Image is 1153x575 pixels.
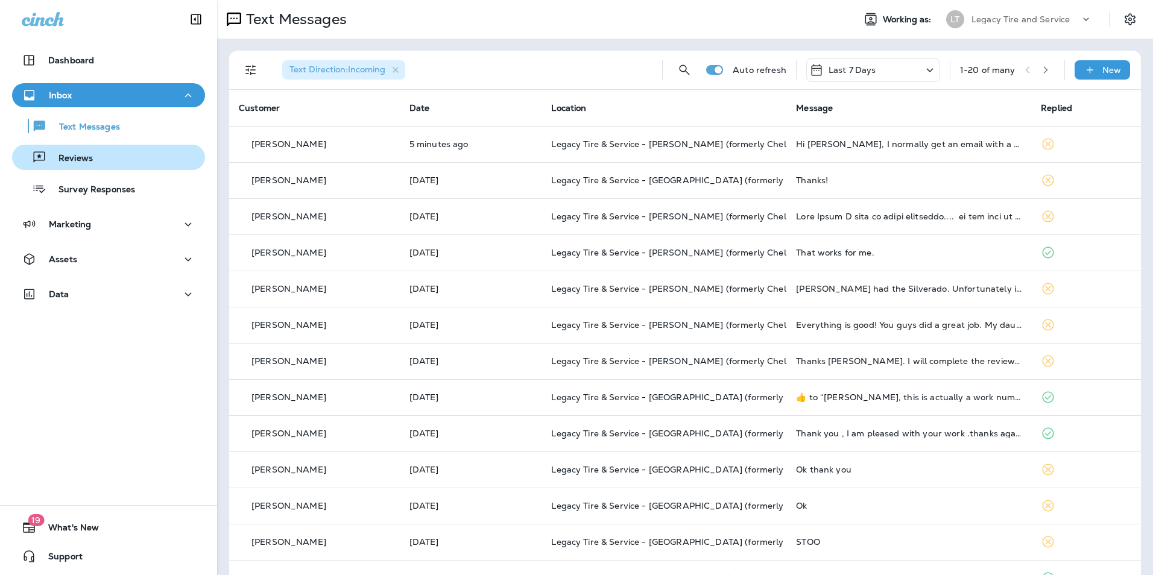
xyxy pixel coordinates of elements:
button: Inbox [12,83,205,107]
p: [PERSON_NAME] [251,248,326,257]
p: [PERSON_NAME] [251,537,326,547]
p: Reviews [46,153,93,165]
span: Legacy Tire & Service - [GEOGRAPHIC_DATA] (formerly Chalkville Auto & Tire Service) [551,392,911,403]
p: New [1102,65,1121,75]
div: LT [946,10,964,28]
span: Legacy Tire & Service - [PERSON_NAME] (formerly Chelsea Tire Pros) [551,139,842,149]
p: Data [49,289,69,299]
p: Oct 11, 2025 05:33 PM [409,284,532,294]
span: Legacy Tire & Service - [GEOGRAPHIC_DATA] (formerly Chalkville Auto & Tire Service) [551,428,911,439]
p: [PERSON_NAME] [251,139,326,149]
span: Text Direction : Incoming [289,64,385,75]
button: 19What's New [12,515,205,539]
button: Collapse Sidebar [179,7,213,31]
p: Auto refresh [733,65,786,75]
div: Ok [796,501,1022,511]
span: 19 [28,514,44,526]
button: Survey Responses [12,176,205,201]
span: Replied [1041,102,1072,113]
span: What's New [36,523,99,537]
p: Oct 10, 2025 10:27 AM [409,429,532,438]
button: Search Messages [672,58,697,82]
span: Legacy Tire & Service - [PERSON_NAME] (formerly Chelsea Tire Pros) [551,283,842,294]
div: Thanks Zach. I will complete the review. Appreciate you guys taking care of my jeep. [796,356,1022,366]
div: Thank you , I am pleased with your work .thanks again . [796,429,1022,438]
span: Working as: [883,14,934,25]
p: Oct 10, 2025 08:44 AM [409,501,532,511]
div: Everything is good! You guys did a great job. My daughter is very pleased with it. [796,320,1022,330]
p: Oct 15, 2025 08:06 AM [409,139,532,149]
p: [PERSON_NAME] [251,284,326,294]
p: Marketing [49,219,91,229]
p: Oct 10, 2025 10:07 PM [409,356,532,366]
span: Location [551,102,586,113]
button: Marketing [12,212,205,236]
p: Last 7 Days [829,65,876,75]
div: Ok thank you [796,465,1022,474]
p: Oct 11, 2025 10:22 AM [409,320,532,330]
span: Legacy Tire & Service - [GEOGRAPHIC_DATA] (formerly Chalkville Auto & Tire Service) [551,175,911,186]
button: Reviews [12,145,205,170]
button: Text Messages [12,113,205,139]
span: Legacy Tire & Service - [PERSON_NAME] (formerly Chelsea Tire Pros) [551,211,842,222]
p: Oct 13, 2025 04:50 PM [409,212,532,221]
p: Oct 14, 2025 08:03 AM [409,175,532,185]
p: Text Messages [47,122,120,133]
button: Support [12,544,205,568]
p: [PERSON_NAME] [251,320,326,330]
span: Legacy Tire & Service - [GEOGRAPHIC_DATA] (formerly Chalkville Auto & Tire Service) [551,500,911,511]
p: Dashboard [48,55,94,65]
button: Settings [1119,8,1141,30]
p: [PERSON_NAME] [251,212,326,221]
p: Legacy Tire and Service [971,14,1070,24]
span: Date [409,102,430,113]
div: Thanks! [796,175,1022,185]
p: Survey Responses [46,184,135,196]
span: Legacy Tire & Service - [PERSON_NAME] (formerly Chelsea Tire Pros) [551,356,842,366]
p: Inbox [49,90,72,100]
div: Text Direction:Incoming [282,60,405,80]
p: Oct 10, 2025 01:02 PM [409,392,532,402]
div: Zach Think I have my facts straights.... if you like it go ahead and put it up on your site Legac... [796,212,1022,221]
div: ​👍​ to “ Lee, this is actually a work number for a program we use for customer communication. My ... [796,392,1022,402]
p: [PERSON_NAME] [251,356,326,366]
div: Hi Zach, I normally get an email with a copy of my invoice, but did not this time, can you send m... [796,139,1022,149]
span: Customer [239,102,280,113]
p: Oct 9, 2025 04:06 PM [409,537,532,547]
p: Text Messages [241,10,347,28]
div: STOO [796,537,1022,547]
span: Legacy Tire & Service - [GEOGRAPHIC_DATA] (formerly Magic City Tire & Service) [551,464,891,475]
div: That works for me. [796,248,1022,257]
p: [PERSON_NAME] [251,465,326,474]
button: Assets [12,247,205,271]
span: Legacy Tire & Service - [GEOGRAPHIC_DATA] (formerly Magic City Tire & Service) [551,536,891,547]
span: Legacy Tire & Service - [PERSON_NAME] (formerly Chelsea Tire Pros) [551,247,842,258]
button: Dashboard [12,48,205,72]
p: [PERSON_NAME] [251,429,326,438]
p: [PERSON_NAME] [251,501,326,511]
p: Oct 13, 2025 08:46 AM [409,248,532,257]
div: Mike had the Silverado. Unfortunately it was totaled in front of Walgreens in December. Hello 280... [796,284,1022,294]
span: Support [36,551,83,566]
p: Assets [49,254,77,264]
span: Message [796,102,833,113]
p: Oct 10, 2025 08:59 AM [409,465,532,474]
button: Data [12,282,205,306]
p: [PERSON_NAME] [251,392,326,402]
p: [PERSON_NAME] [251,175,326,185]
button: Filters [239,58,263,82]
span: Legacy Tire & Service - [PERSON_NAME] (formerly Chelsea Tire Pros) [551,319,842,330]
div: 1 - 20 of many [960,65,1016,75]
